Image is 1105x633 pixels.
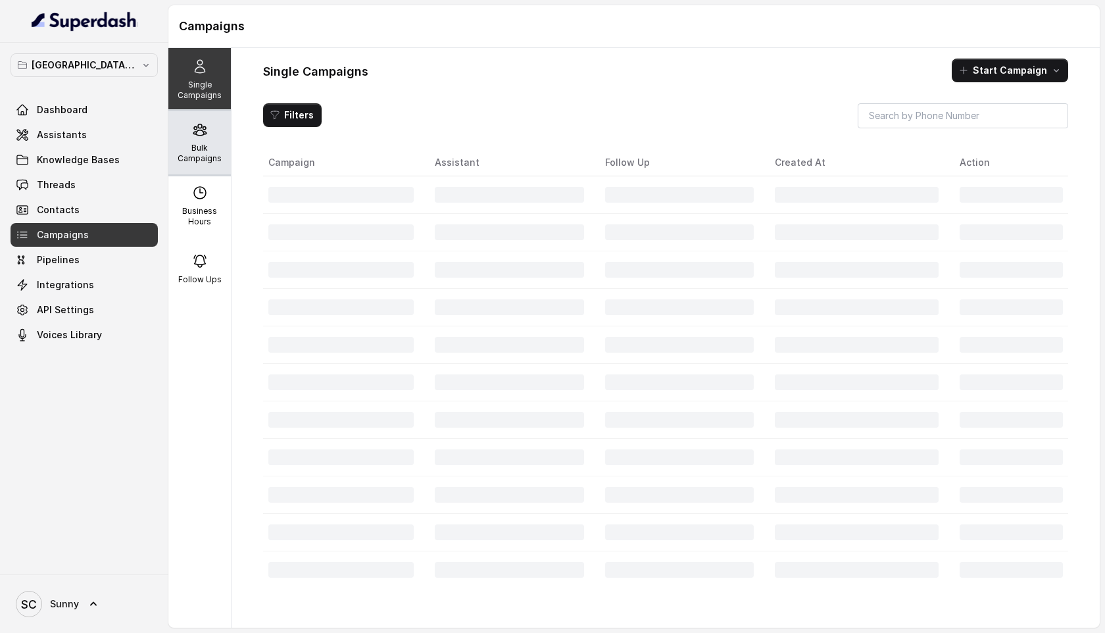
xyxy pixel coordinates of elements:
[11,248,158,272] a: Pipelines
[178,274,222,285] p: Follow Ups
[37,228,89,241] span: Campaigns
[37,178,76,191] span: Threads
[37,203,80,216] span: Contacts
[11,53,158,77] button: [GEOGRAPHIC_DATA] - [GEOGRAPHIC_DATA] - [GEOGRAPHIC_DATA]
[263,61,368,82] h1: Single Campaigns
[37,303,94,316] span: API Settings
[764,149,949,176] th: Created At
[37,328,102,342] span: Voices Library
[11,323,158,347] a: Voices Library
[37,253,80,266] span: Pipelines
[11,298,158,322] a: API Settings
[50,597,79,611] span: Sunny
[179,16,1089,37] h1: Campaigns
[11,273,158,297] a: Integrations
[595,149,764,176] th: Follow Up
[263,103,322,127] button: Filters
[952,59,1068,82] button: Start Campaign
[174,206,226,227] p: Business Hours
[424,149,594,176] th: Assistant
[263,149,424,176] th: Campaign
[11,148,158,172] a: Knowledge Bases
[174,143,226,164] p: Bulk Campaigns
[37,153,120,166] span: Knowledge Bases
[11,123,158,147] a: Assistants
[11,173,158,197] a: Threads
[21,597,37,611] text: SC
[37,278,94,291] span: Integrations
[858,103,1068,128] input: Search by Phone Number
[949,149,1068,176] th: Action
[37,103,87,116] span: Dashboard
[11,586,158,622] a: Sunny
[11,98,158,122] a: Dashboard
[11,198,158,222] a: Contacts
[32,57,137,73] p: [GEOGRAPHIC_DATA] - [GEOGRAPHIC_DATA] - [GEOGRAPHIC_DATA]
[37,128,87,141] span: Assistants
[11,223,158,247] a: Campaigns
[32,11,137,32] img: light.svg
[174,80,226,101] p: Single Campaigns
